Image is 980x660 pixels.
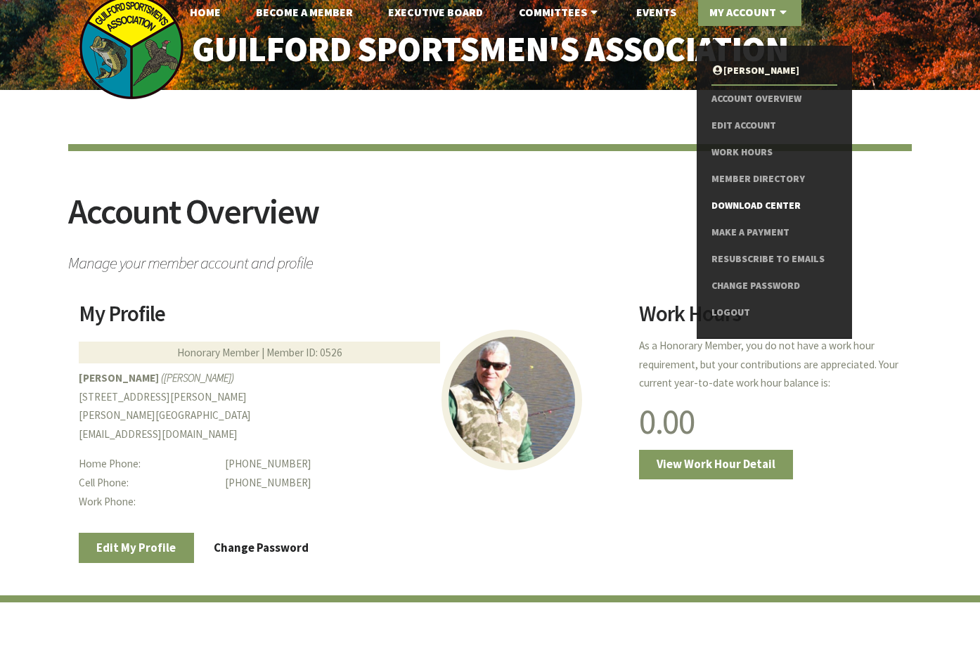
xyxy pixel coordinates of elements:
[161,371,234,384] em: ([PERSON_NAME])
[79,493,214,512] dt: Work Phone
[639,337,901,393] p: As a Honorary Member, you do not have a work hour requirement, but your contributions are appreci...
[162,20,818,79] a: Guilford Sportsmen's Association
[68,247,912,271] span: Manage your member account and profile
[79,455,214,474] dt: Home Phone
[79,371,159,384] b: [PERSON_NAME]
[639,404,901,439] h1: 0.00
[711,219,837,246] a: Make a Payment
[639,450,794,479] a: View Work Hour Detail
[711,112,837,139] a: Edit Account
[711,166,837,193] a: Member Directory
[225,455,621,474] dd: [PHONE_NUMBER]
[711,193,837,219] a: Download Center
[639,303,901,335] h2: Work Hours
[68,194,912,247] h2: Account Overview
[79,474,214,493] dt: Cell Phone
[711,86,837,112] a: Account Overview
[711,246,837,273] a: Resubscribe to Emails
[79,303,621,335] h2: My Profile
[711,139,837,166] a: Work Hours
[711,58,837,84] a: [PERSON_NAME]
[225,474,621,493] dd: [PHONE_NUMBER]
[196,533,327,562] a: Change Password
[79,369,621,444] p: [STREET_ADDRESS][PERSON_NAME] [PERSON_NAME][GEOGRAPHIC_DATA] [EMAIL_ADDRESS][DOMAIN_NAME]
[711,273,837,299] a: Change Password
[79,533,194,562] a: Edit My Profile
[711,299,837,326] a: Logout
[79,342,440,363] div: Honorary Member | Member ID: 0526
